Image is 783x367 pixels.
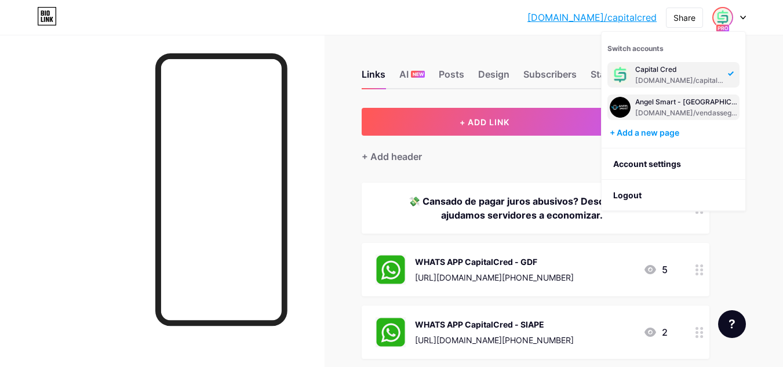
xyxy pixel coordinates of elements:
[523,67,577,88] div: Subscribers
[376,194,668,222] div: 💸 Cansado de pagar juros abusivos? Desde 2015 ajudamos servidores a economizar.
[635,76,724,85] div: [DOMAIN_NAME]/capitalcred
[362,108,608,136] button: + ADD LINK
[376,317,406,347] img: WHATS APP CapitalCred - SIAPE
[635,65,724,74] div: Capital Cred
[643,263,668,277] div: 5
[610,97,631,118] img: Fausto Pereira
[635,97,737,107] div: Angel Smart - [GEOGRAPHIC_DATA]
[635,108,737,118] div: [DOMAIN_NAME]/vendassegurasbrasil
[362,150,422,163] div: + Add header
[415,318,574,330] div: WHATS APP CapitalCred - SIAPE
[413,71,424,78] span: NEW
[610,127,740,139] div: + Add a new page
[591,67,614,88] div: Stats
[439,67,464,88] div: Posts
[415,334,574,346] div: [URL][DOMAIN_NAME][PHONE_NUMBER]
[607,44,664,53] span: Switch accounts
[602,148,745,180] a: Account settings
[610,64,631,85] img: Fausto Pereira
[362,67,385,88] div: Links
[415,271,574,284] div: [URL][DOMAIN_NAME][PHONE_NUMBER]
[415,256,574,268] div: WHATS APP CapitalCred - GDF
[460,117,509,127] span: + ADD LINK
[643,325,668,339] div: 2
[399,67,425,88] div: AI
[713,8,732,27] img: Fausto Pereira
[376,255,406,285] img: WHATS APP CapitalCred - GDF
[527,10,657,24] a: [DOMAIN_NAME]/capitalcred
[602,180,745,211] li: Logout
[673,12,695,24] div: Share
[478,67,509,88] div: Design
